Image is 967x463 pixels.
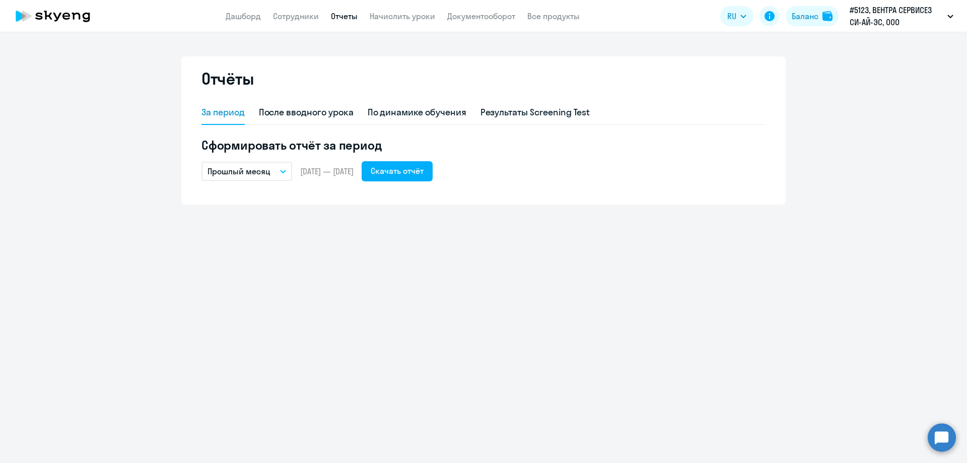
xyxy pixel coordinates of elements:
button: Прошлый месяц [201,162,292,181]
button: #5123, ВЕНТРА СЕРВИСЕЗ СИ-АЙ-ЭС, ООО [845,4,958,28]
div: Результаты Screening Test [480,106,590,119]
a: Дашборд [226,11,261,21]
button: Балансbalance [786,6,839,26]
button: Скачать отчёт [362,161,433,181]
div: По динамике обучения [368,106,466,119]
div: После вводного урока [259,106,354,119]
a: Все продукты [527,11,580,21]
a: Начислить уроки [370,11,435,21]
div: За период [201,106,245,119]
img: balance [822,11,833,21]
a: Отчеты [331,11,358,21]
h5: Сформировать отчёт за период [201,137,766,153]
a: Сотрудники [273,11,319,21]
p: #5123, ВЕНТРА СЕРВИСЕЗ СИ-АЙ-ЭС, ООО [850,4,943,28]
h2: Отчёты [201,69,254,89]
p: Прошлый месяц [208,165,270,177]
span: [DATE] — [DATE] [300,166,354,177]
button: RU [720,6,753,26]
span: RU [727,10,736,22]
div: Скачать отчёт [371,165,424,177]
a: Документооборот [447,11,515,21]
div: Баланс [792,10,818,22]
